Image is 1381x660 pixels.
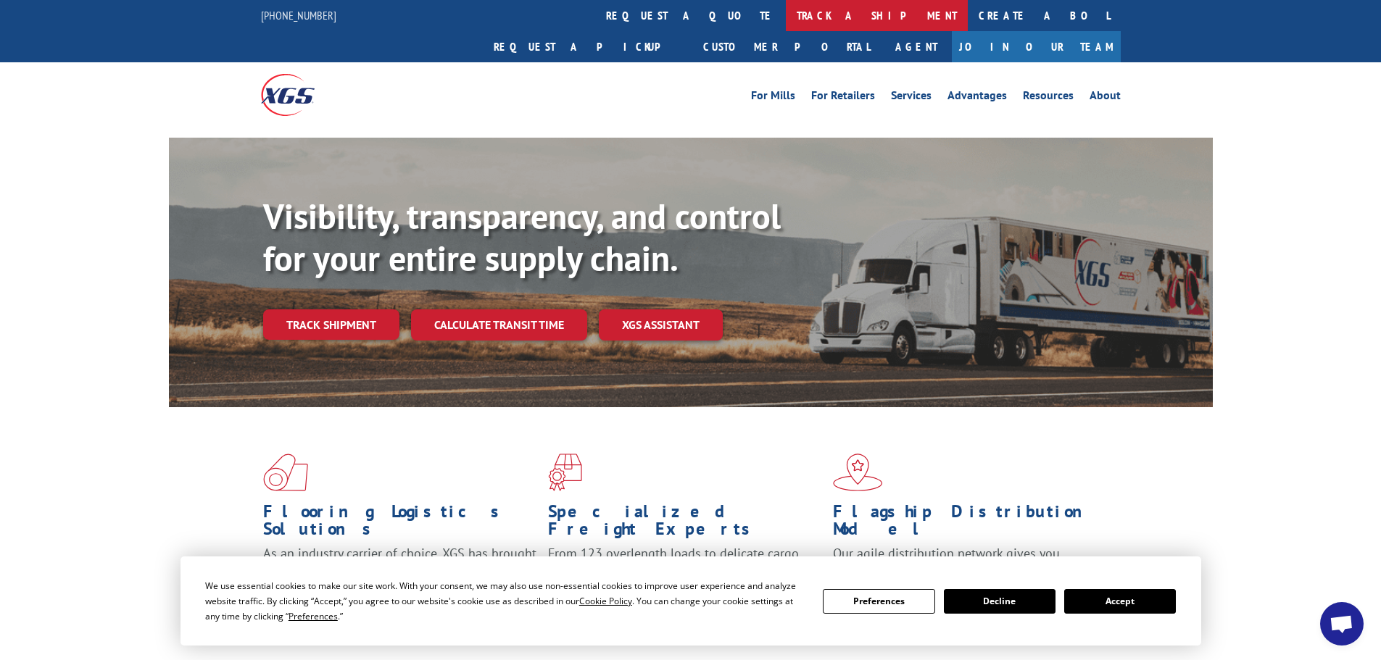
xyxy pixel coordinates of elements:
[263,309,399,340] a: Track shipment
[263,545,536,596] span: As an industry carrier of choice, XGS has brought innovation and dedication to flooring logistics...
[811,90,875,106] a: For Retailers
[261,8,336,22] a: [PHONE_NUMBER]
[579,595,632,607] span: Cookie Policy
[952,31,1121,62] a: Join Our Team
[891,90,932,106] a: Services
[833,454,883,491] img: xgs-icon-flagship-distribution-model-red
[263,193,781,280] b: Visibility, transparency, and control for your entire supply chain.
[548,503,822,545] h1: Specialized Freight Experts
[1064,589,1176,614] button: Accept
[411,309,587,341] a: Calculate transit time
[548,454,582,491] img: xgs-icon-focused-on-flooring-red
[289,610,338,622] span: Preferences
[947,90,1007,106] a: Advantages
[692,31,881,62] a: Customer Portal
[263,454,308,491] img: xgs-icon-total-supply-chain-intelligence-red
[1320,602,1364,646] a: Open chat
[1090,90,1121,106] a: About
[181,556,1201,646] div: Cookie Consent Prompt
[483,31,692,62] a: Request a pickup
[263,503,537,545] h1: Flooring Logistics Solutions
[881,31,952,62] a: Agent
[205,578,805,624] div: We use essential cookies to make our site work. With your consent, we may also use non-essential ...
[1023,90,1074,106] a: Resources
[599,309,723,341] a: XGS ASSISTANT
[833,503,1107,545] h1: Flagship Distribution Model
[833,545,1100,579] span: Our agile distribution network gives you nationwide inventory management on demand.
[548,545,822,609] p: From 123 overlength loads to delicate cargo, our experienced staff knows the best way to move you...
[944,589,1056,614] button: Decline
[751,90,795,106] a: For Mills
[823,589,934,614] button: Preferences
